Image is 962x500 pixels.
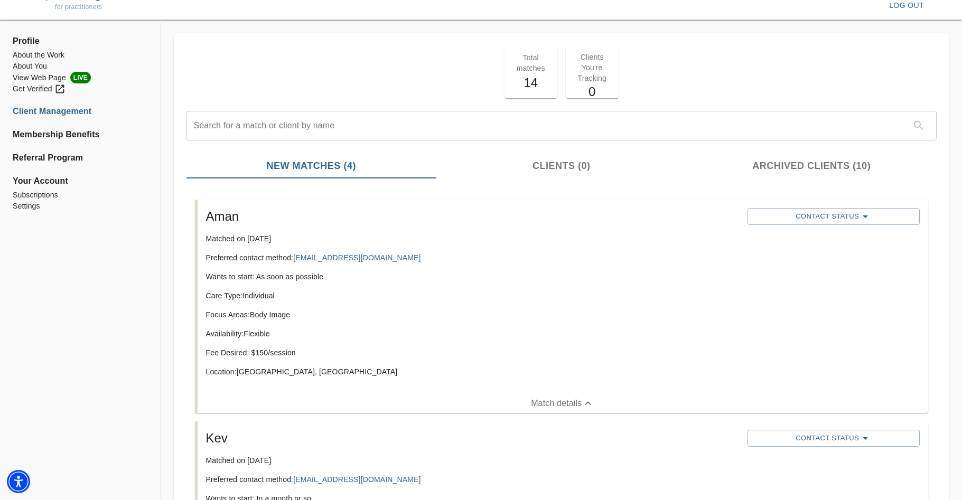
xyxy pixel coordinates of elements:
a: [EMAIL_ADDRESS][DOMAIN_NAME] [293,253,421,262]
p: Location: [GEOGRAPHIC_DATA], [GEOGRAPHIC_DATA] [206,366,740,377]
a: Get Verified [13,83,148,95]
button: Contact Status [748,208,920,225]
p: Wants to start: As soon as possible [206,271,740,282]
span: LIVE [70,72,91,83]
p: Matched on [DATE] [206,455,740,466]
a: About the Work [13,50,148,61]
h5: 0 [572,83,612,100]
span: Archived Clients (10) [693,159,931,173]
span: Contact Status [753,210,914,223]
span: Profile [13,35,148,48]
span: for practitioners [55,3,102,11]
p: Availability: Flexible [206,328,740,339]
span: New Matches (4) [193,159,431,173]
a: Client Management [13,105,148,118]
a: Settings [13,201,148,212]
h5: Aman [206,208,740,225]
a: Membership Benefits [13,128,148,141]
p: Clients You're Tracking [572,52,612,83]
span: Your Account [13,175,148,187]
p: Preferred contact method: [206,252,740,263]
a: View Web PageLIVE [13,72,148,83]
a: About You [13,61,148,72]
a: [EMAIL_ADDRESS][DOMAIN_NAME] [293,475,421,484]
h5: Kev [206,430,740,447]
div: Accessibility Menu [7,470,30,493]
p: Total matches [511,52,551,73]
button: Contact Status [748,430,920,447]
p: Matched on [DATE] [206,233,740,244]
p: Preferred contact method: [206,474,740,485]
span: Contact Status [753,432,914,445]
h5: 14 [511,74,551,91]
p: Match details [531,397,582,410]
a: Subscriptions [13,190,148,201]
p: Fee Desired: $ 150 /session [206,347,740,358]
p: Care Type: Individual [206,290,740,301]
li: View Web Page [13,72,148,83]
div: Get Verified [13,83,66,95]
span: Clients (0) [443,159,680,173]
a: Referral Program [13,152,148,164]
p: Focus Areas: Body Image [206,309,740,320]
button: Match details [198,394,928,413]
